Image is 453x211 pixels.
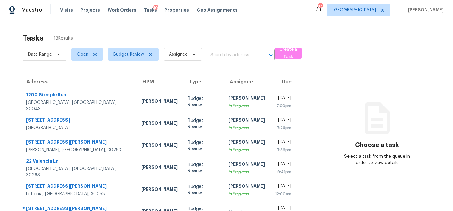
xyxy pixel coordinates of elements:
[54,35,73,42] span: 13 Results
[77,51,88,58] span: Open
[223,73,270,91] th: Assignee
[113,51,144,58] span: Budget Review
[228,169,265,175] div: In Progress
[197,7,238,13] span: Geo Assignments
[275,191,291,197] div: 12:00am
[188,162,218,174] div: Budget Review
[275,139,291,147] div: [DATE]
[26,139,131,147] div: [STREET_ADDRESS][PERSON_NAME]
[318,4,322,10] div: 82
[275,169,291,175] div: 9:41pm
[188,95,218,108] div: Budget Review
[188,184,218,196] div: Budget Review
[169,51,187,58] span: Assignee
[23,35,44,41] h2: Tasks
[188,140,218,152] div: Budget Review
[20,73,136,91] th: Address
[275,48,302,59] button: Create a Task
[165,7,189,13] span: Properties
[28,51,52,58] span: Date Range
[141,186,178,194] div: [PERSON_NAME]
[275,161,291,169] div: [DATE]
[228,139,265,147] div: [PERSON_NAME]
[228,117,265,125] div: [PERSON_NAME]
[108,7,136,13] span: Work Orders
[228,95,265,103] div: [PERSON_NAME]
[144,8,157,12] span: Tasks
[228,183,265,191] div: [PERSON_NAME]
[228,125,265,131] div: In Progress
[26,147,131,153] div: [PERSON_NAME], [GEOGRAPHIC_DATA], 30253
[183,73,223,91] th: Type
[266,51,275,60] button: Open
[355,142,399,148] h3: Choose a task
[275,147,291,153] div: 7:36pm
[81,7,100,13] span: Projects
[141,142,178,150] div: [PERSON_NAME]
[141,164,178,172] div: [PERSON_NAME]
[60,7,73,13] span: Visits
[405,7,444,13] span: [PERSON_NAME]
[275,103,291,109] div: 7:00pm
[275,125,291,131] div: 7:26pm
[26,125,131,131] div: [GEOGRAPHIC_DATA]
[333,7,376,13] span: [GEOGRAPHIC_DATA]
[228,103,265,109] div: In Progress
[136,73,183,91] th: HPM
[275,95,291,103] div: [DATE]
[344,153,410,166] div: Select a task from the queue in order to view details
[207,50,257,60] input: Search by address
[26,92,131,100] div: 1200 Steeple Run
[270,73,301,91] th: Due
[278,46,299,60] span: Create a Task
[141,120,178,128] div: [PERSON_NAME]
[188,117,218,130] div: Budget Review
[26,117,131,125] div: [STREET_ADDRESS]
[228,147,265,153] div: In Progress
[275,117,291,125] div: [DATE]
[26,166,131,178] div: [GEOGRAPHIC_DATA], [GEOGRAPHIC_DATA], 30263
[275,183,291,191] div: [DATE]
[26,183,131,191] div: [STREET_ADDRESS][PERSON_NAME]
[21,7,42,13] span: Maestro
[153,5,158,11] div: 10
[26,100,131,112] div: [GEOGRAPHIC_DATA], [GEOGRAPHIC_DATA], 30043
[26,158,131,166] div: 22 Valencia Ln
[228,191,265,197] div: In Progress
[26,191,131,197] div: Lithonia, [GEOGRAPHIC_DATA], 30058
[228,161,265,169] div: [PERSON_NAME]
[141,98,178,106] div: [PERSON_NAME]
